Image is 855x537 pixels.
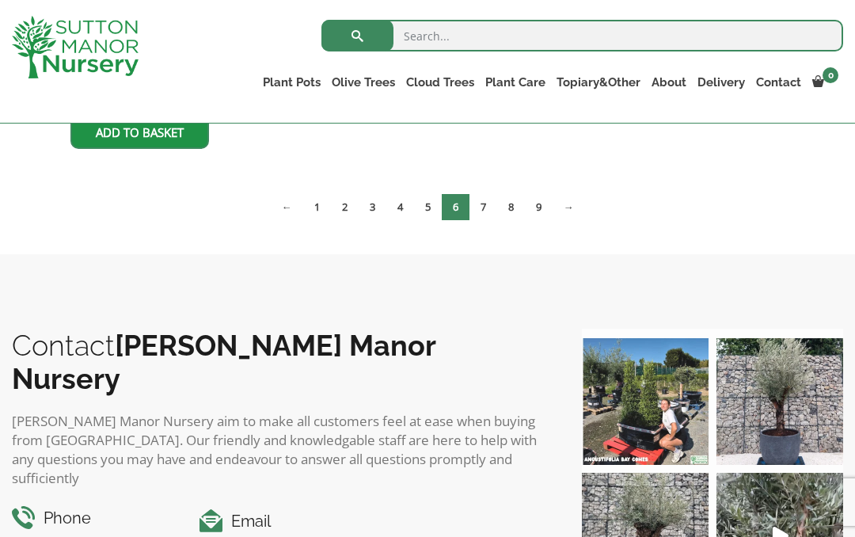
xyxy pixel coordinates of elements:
h2: Contact [12,329,550,395]
nav: Product Pagination [12,193,843,227]
img: Our elegant & picturesque Angustifolia Cones are an exquisite addition to your Bay Tree collectio... [582,338,709,465]
img: logo [12,16,139,78]
a: ← [271,194,303,220]
a: Cloud Trees [401,71,480,93]
a: Page 8 [497,194,525,220]
img: A beautiful multi-stem Spanish Olive tree potted in our luxurious fibre clay pots 😍😍 [716,338,843,465]
a: Page 5 [414,194,442,220]
a: Contact [750,71,807,93]
a: About [646,71,692,93]
a: Olive Trees [326,71,401,93]
a: Page 7 [469,194,497,220]
a: Plant Pots [257,71,326,93]
a: Delivery [692,71,750,93]
input: Search... [321,20,843,51]
h4: Phone [12,506,176,531]
a: Page 4 [386,194,414,220]
a: Page 2 [331,194,359,220]
a: Page 9 [525,194,553,220]
a: Page 3 [359,194,386,220]
a: Add to basket: “Gnarled Olive Tree J616” [70,116,209,149]
p: [PERSON_NAME] Manor Nursery aim to make all customers feel at ease when buying from [GEOGRAPHIC_D... [12,412,550,488]
a: Plant Care [480,71,551,93]
span: Page 6 [442,194,469,220]
h4: Email [199,509,550,534]
a: Topiary&Other [551,71,646,93]
span: 0 [823,67,838,83]
b: [PERSON_NAME] Manor Nursery [12,329,435,395]
a: 0 [807,71,843,93]
a: → [553,194,585,220]
a: Page 1 [303,194,331,220]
